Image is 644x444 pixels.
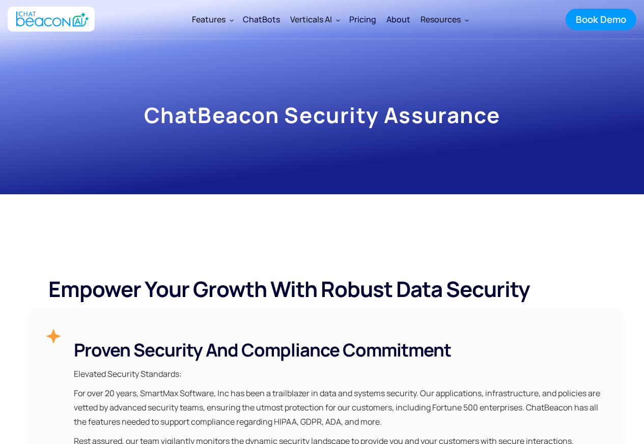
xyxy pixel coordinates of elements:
[415,7,473,32] div: Resources
[74,386,606,429] p: For over 20 years, SmartMax Software, Inc has been a trailblazer in data and systems security. Ou...
[144,102,500,128] h2: ChatBeacon Security Assurance
[74,338,451,362] strong: Proven Security and Compliance Commitment
[336,18,340,22] img: Dropdown
[465,18,469,22] img: Dropdown
[187,7,238,32] div: Features
[46,329,61,344] img: Star
[74,339,606,362] h3: ‍
[290,12,332,26] div: Verticals AI
[349,12,376,26] div: Pricing
[230,18,234,22] img: Dropdown
[576,13,626,26] div: Book Demo
[192,12,226,26] div: Features
[8,7,95,32] a: home
[386,12,410,26] div: About
[285,7,344,32] div: Verticals AI
[344,6,381,33] a: Pricing
[566,9,636,30] a: Book Demo
[381,6,415,33] a: About
[238,6,285,33] a: ChatBots
[28,276,624,302] h2: Empower Your Growth with Robust Data Security
[243,12,280,26] div: ChatBots
[421,12,461,26] div: Resources
[74,367,606,381] p: Elevated Security Standards:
